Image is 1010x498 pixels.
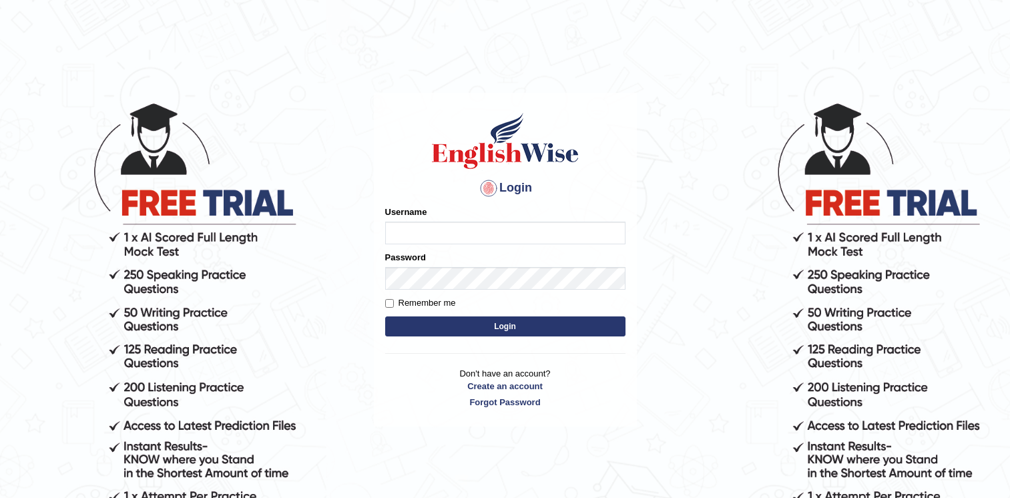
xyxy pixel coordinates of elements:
[429,111,581,171] img: Logo of English Wise sign in for intelligent practice with AI
[385,299,394,308] input: Remember me
[385,206,427,218] label: Username
[385,296,456,310] label: Remember me
[385,251,426,264] label: Password
[385,178,625,199] h4: Login
[385,367,625,409] p: Don't have an account?
[385,380,625,393] a: Create an account
[385,396,625,409] a: Forgot Password
[385,316,625,336] button: Login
